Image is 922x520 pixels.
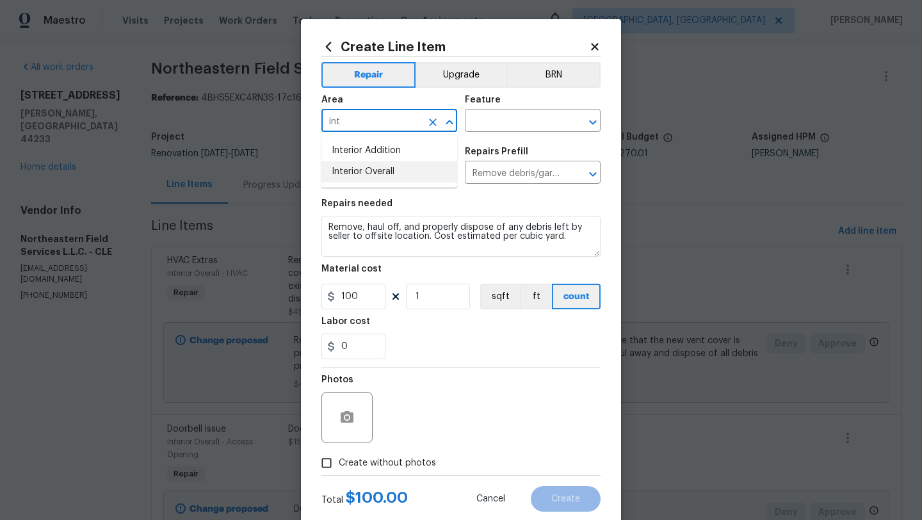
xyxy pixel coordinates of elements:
[441,113,458,131] button: Close
[321,40,589,54] h2: Create Line Item
[424,113,442,131] button: Clear
[321,264,382,273] h5: Material cost
[321,140,457,161] li: Interior Addition
[321,95,343,104] h5: Area
[551,494,580,504] span: Create
[480,284,520,309] button: sqft
[321,216,601,257] textarea: Remove, haul off, and properly dispose of any debris left by seller to offsite location. Cost est...
[552,284,601,309] button: count
[456,486,526,512] button: Cancel
[584,165,602,183] button: Open
[321,375,353,384] h5: Photos
[321,199,392,208] h5: Repairs needed
[584,113,602,131] button: Open
[321,161,457,183] li: Interior Overall
[321,317,370,326] h5: Labor cost
[321,62,416,88] button: Repair
[520,284,552,309] button: ft
[416,62,507,88] button: Upgrade
[346,490,408,505] span: $ 100.00
[465,147,528,156] h5: Repairs Prefill
[476,494,505,504] span: Cancel
[531,486,601,512] button: Create
[321,491,408,507] div: Total
[465,95,501,104] h5: Feature
[506,62,601,88] button: BRN
[339,457,436,470] span: Create without photos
